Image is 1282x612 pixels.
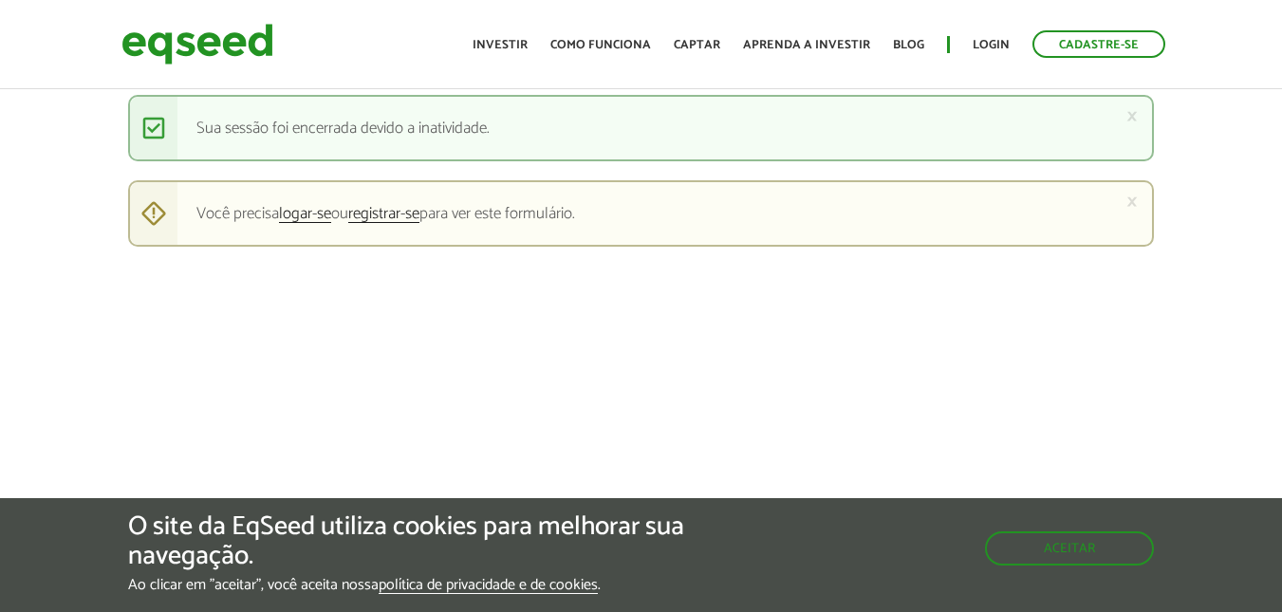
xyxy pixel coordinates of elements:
[893,39,924,51] a: Blog
[985,531,1154,566] button: Aceitar
[1032,30,1165,58] a: Cadastre-se
[674,39,720,51] a: Captar
[128,576,743,594] p: Ao clicar em "aceitar", você aceita nossa .
[128,180,1154,247] div: Você precisa ou para ver este formulário.
[1126,106,1138,126] a: ×
[973,39,1010,51] a: Login
[550,39,651,51] a: Como funciona
[379,578,598,594] a: política de privacidade e de cookies
[121,19,273,69] img: EqSeed
[473,39,528,51] a: Investir
[1126,192,1138,212] a: ×
[128,512,743,571] h5: O site da EqSeed utiliza cookies para melhorar sua navegação.
[743,39,870,51] a: Aprenda a investir
[128,95,1154,161] div: Sua sessão foi encerrada devido a inatividade.
[348,206,419,223] a: registrar-se
[279,206,331,223] a: logar-se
